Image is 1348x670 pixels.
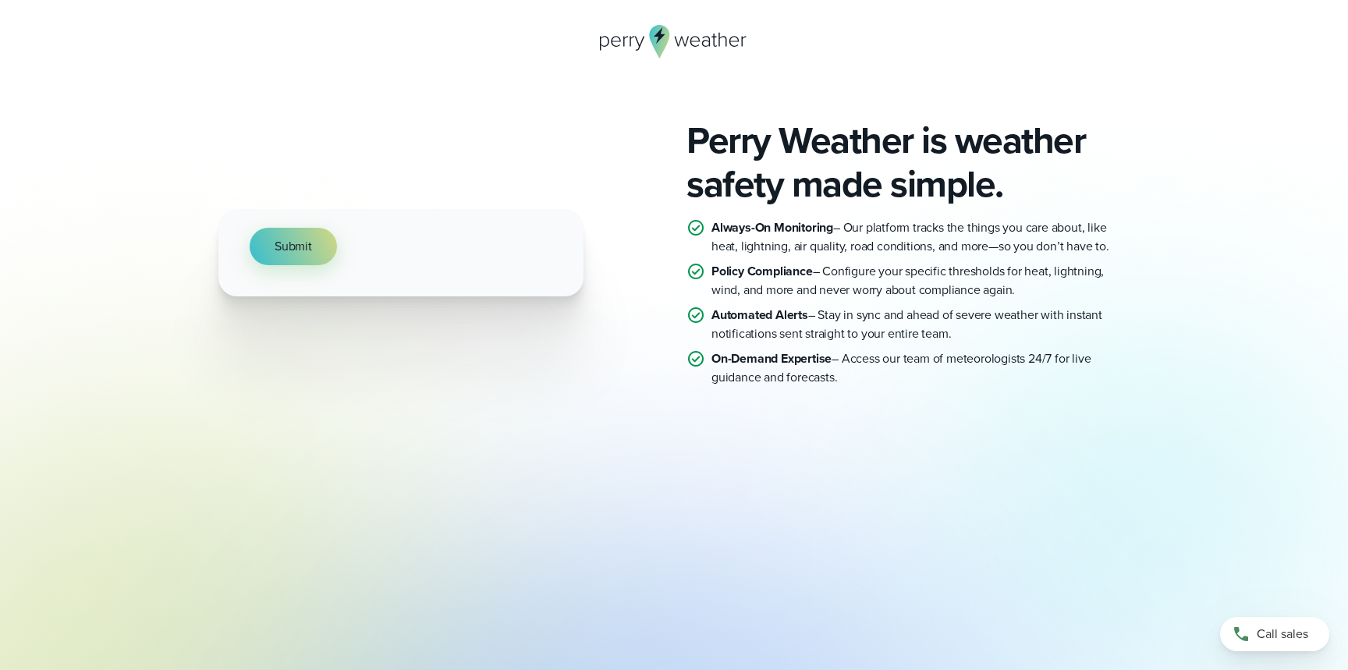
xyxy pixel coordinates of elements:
[1257,625,1308,643] span: Call sales
[711,218,833,236] strong: Always-On Monitoring
[686,119,1130,206] h2: Perry Weather is weather safety made simple.
[250,228,337,265] button: Submit
[711,349,832,367] strong: On-Demand Expertise
[711,262,813,280] strong: Policy Compliance
[711,306,808,324] strong: Automated Alerts
[1220,617,1329,651] a: Call sales
[711,262,1130,300] p: – Configure your specific thresholds for heat, lightning, wind, and more and never worry about co...
[275,237,312,256] span: Submit
[711,218,1130,256] p: – Our platform tracks the things you care about, like heat, lightning, air quality, road conditio...
[711,306,1130,343] p: – Stay in sync and ahead of severe weather with instant notifications sent straight to your entir...
[711,349,1130,387] p: – Access our team of meteorologists 24/7 for live guidance and forecasts.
